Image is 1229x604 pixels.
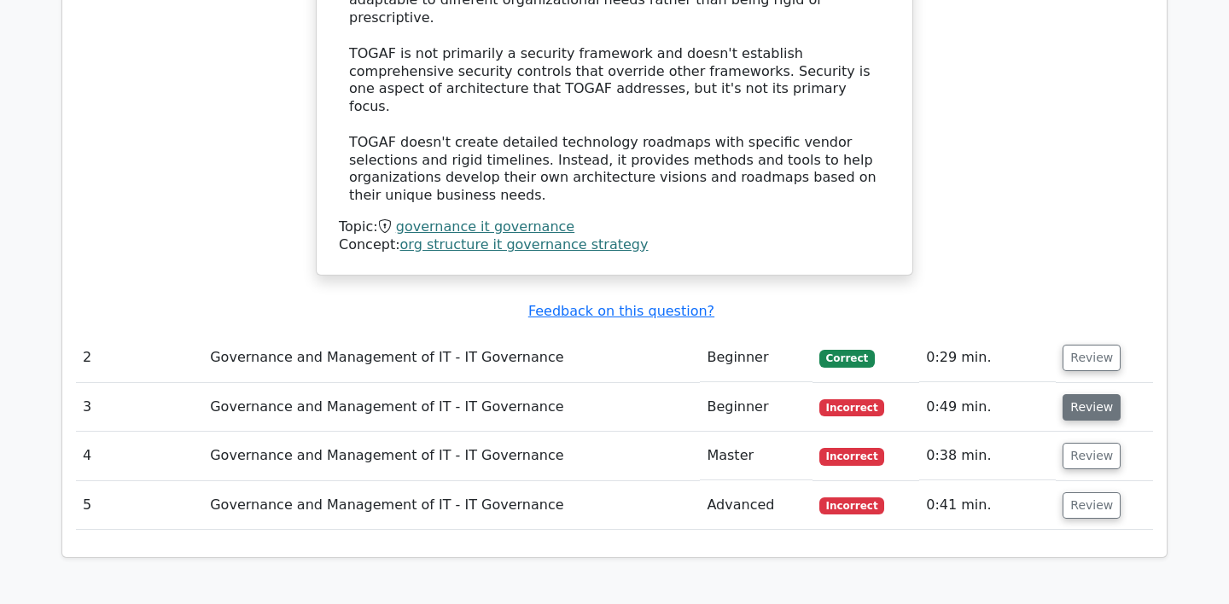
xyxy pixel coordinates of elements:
[819,399,885,416] span: Incorrect
[203,481,700,530] td: Governance and Management of IT - IT Governance
[700,481,812,530] td: Advanced
[339,236,890,254] div: Concept:
[76,481,203,530] td: 5
[1063,345,1121,371] button: Review
[1063,443,1121,469] button: Review
[396,218,574,235] a: governance it governance
[919,432,1056,480] td: 0:38 min.
[819,448,885,465] span: Incorrect
[919,481,1056,530] td: 0:41 min.
[700,334,812,382] td: Beginner
[339,218,890,236] div: Topic:
[76,334,203,382] td: 2
[528,303,714,319] a: Feedback on this question?
[203,432,700,480] td: Governance and Management of IT - IT Governance
[203,383,700,432] td: Governance and Management of IT - IT Governance
[919,334,1056,382] td: 0:29 min.
[1063,394,1121,421] button: Review
[1063,492,1121,519] button: Review
[700,383,812,432] td: Beginner
[203,334,700,382] td: Governance and Management of IT - IT Governance
[700,432,812,480] td: Master
[819,497,885,514] span: Incorrect
[819,350,875,367] span: Correct
[76,383,203,432] td: 3
[400,236,649,253] a: org structure it governance strategy
[76,432,203,480] td: 4
[919,383,1056,432] td: 0:49 min.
